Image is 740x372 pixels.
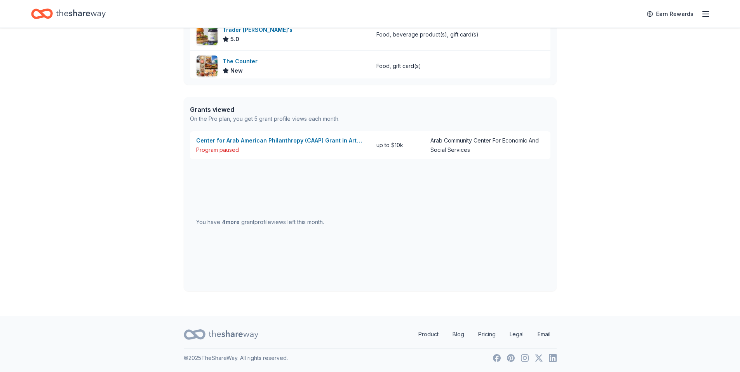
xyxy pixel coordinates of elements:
nav: quick links [412,327,557,342]
a: Pricing [472,327,502,342]
div: On the Pro plan, you get 5 grant profile views each month. [190,114,340,123]
div: Trader [PERSON_NAME]'s [223,25,296,35]
div: Food, beverage product(s), gift card(s) [376,30,479,39]
span: 5.0 [230,35,239,44]
div: Food, gift card(s) [376,61,421,71]
a: Earn Rewards [642,7,698,21]
div: The Counter [223,57,261,66]
img: Image for Trader Joe's [197,24,218,45]
a: Product [412,327,445,342]
a: Blog [446,327,470,342]
span: 4 more [222,219,240,225]
img: Image for The Counter [197,56,218,76]
span: New [230,66,243,75]
div: You have grant profile views left this month. [196,217,324,227]
a: Legal [503,327,530,342]
div: up to $10k [370,131,424,159]
div: Program paused [196,145,364,155]
div: Grants viewed [190,105,340,114]
p: © 2025 TheShareWay. All rights reserved. [184,353,288,363]
div: Center for Arab American Philanthropy (CAAP) Grant in Arts, Culture, & Media/Human Services, Educ... [196,136,364,145]
a: Home [31,5,106,23]
div: Arab Community Center For Economic And Social Services [430,136,544,155]
a: Email [531,327,557,342]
